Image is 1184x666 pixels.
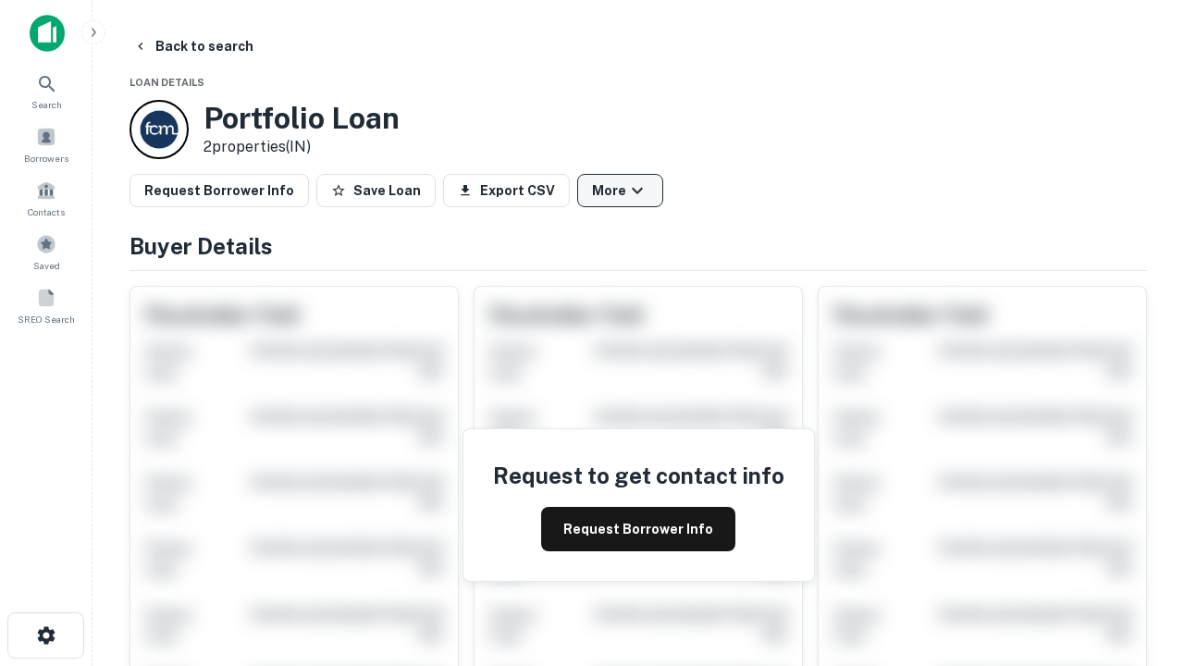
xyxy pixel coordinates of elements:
[203,101,400,136] h3: Portfolio Loan
[6,173,87,223] a: Contacts
[129,174,309,207] button: Request Borrower Info
[577,174,663,207] button: More
[129,77,204,88] span: Loan Details
[31,97,62,112] span: Search
[30,15,65,52] img: capitalize-icon.png
[493,459,784,492] h4: Request to get contact info
[24,151,68,166] span: Borrowers
[6,227,87,277] a: Saved
[126,30,261,63] button: Back to search
[6,280,87,330] a: SREO Search
[443,174,570,207] button: Export CSV
[28,204,65,219] span: Contacts
[129,229,1147,263] h4: Buyer Details
[203,136,400,158] p: 2 properties (IN)
[541,507,735,551] button: Request Borrower Info
[1091,459,1184,548] iframe: Chat Widget
[316,174,436,207] button: Save Loan
[18,312,75,327] span: SREO Search
[6,119,87,169] a: Borrowers
[6,66,87,116] a: Search
[33,258,60,273] span: Saved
